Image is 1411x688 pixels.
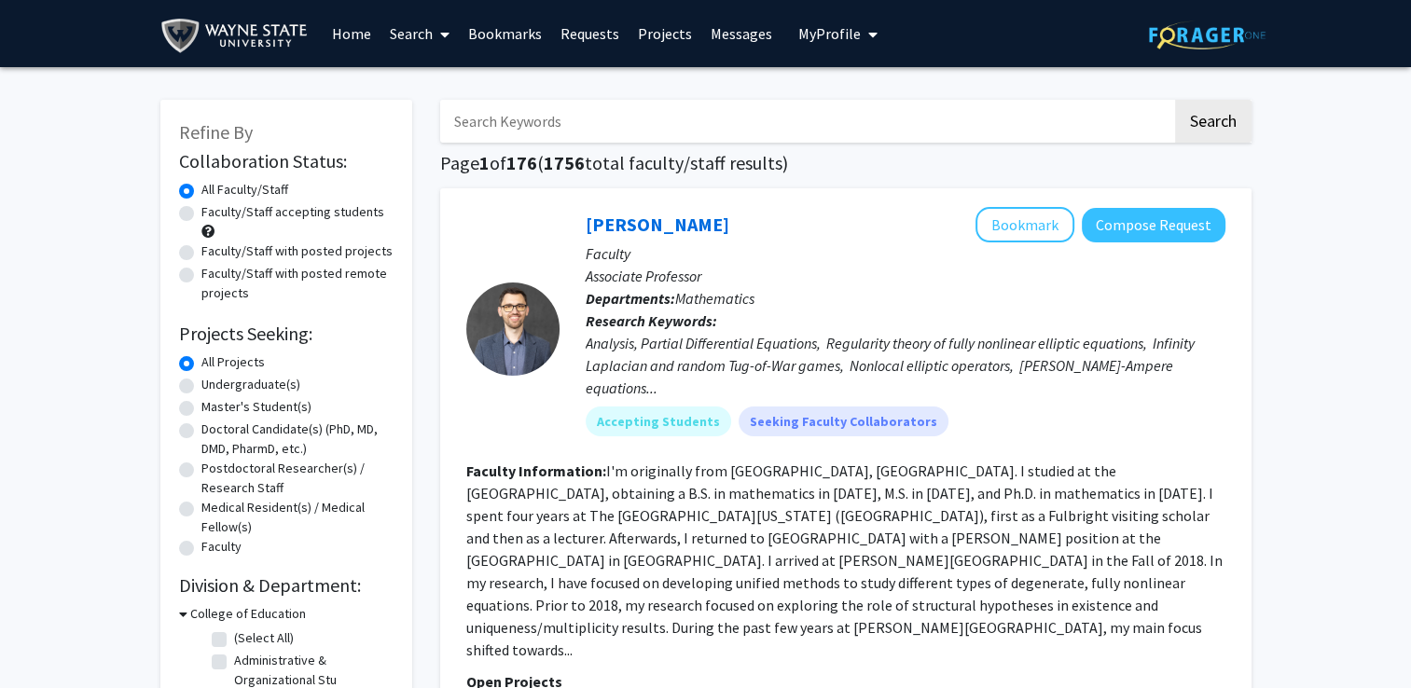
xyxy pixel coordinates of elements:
[1082,208,1225,242] button: Compose Request to Fernando Charro
[506,151,537,174] span: 176
[201,498,394,537] label: Medical Resident(s) / Medical Fellow(s)
[179,323,394,345] h2: Projects Seeking:
[586,265,1225,287] p: Associate Professor
[201,264,394,303] label: Faculty/Staff with posted remote projects
[440,100,1172,143] input: Search Keywords
[201,352,265,372] label: All Projects
[466,461,1223,659] fg-read-more: I'm originally from [GEOGRAPHIC_DATA], [GEOGRAPHIC_DATA]. I studied at the [GEOGRAPHIC_DATA], obt...
[739,406,948,436] mat-chip: Seeking Faculty Collaborators
[323,1,380,66] a: Home
[201,459,394,498] label: Postdoctoral Researcher(s) / Research Staff
[179,120,253,144] span: Refine By
[544,151,585,174] span: 1756
[201,397,311,417] label: Master's Student(s)
[479,151,490,174] span: 1
[586,332,1225,399] div: Analysis, Partial Differential Equations, Regularity theory of fully nonlinear elliptic equations...
[14,604,79,674] iframe: Chat
[1149,21,1266,49] img: ForagerOne Logo
[466,461,606,480] b: Faculty Information:
[586,242,1225,265] p: Faculty
[459,1,551,66] a: Bookmarks
[380,1,459,66] a: Search
[201,241,393,261] label: Faculty/Staff with posted projects
[201,202,384,222] label: Faculty/Staff accepting students
[201,180,288,200] label: All Faculty/Staff
[201,420,394,459] label: Doctoral Candidate(s) (PhD, MD, DMD, PharmD, etc.)
[160,15,316,57] img: Wayne State University Logo
[551,1,629,66] a: Requests
[701,1,782,66] a: Messages
[586,289,675,308] b: Departments:
[798,24,861,43] span: My Profile
[201,375,300,394] label: Undergraduate(s)
[179,150,394,172] h2: Collaboration Status:
[975,207,1074,242] button: Add Fernando Charro to Bookmarks
[201,537,242,557] label: Faculty
[179,574,394,597] h2: Division & Department:
[1175,100,1252,143] button: Search
[586,213,729,236] a: [PERSON_NAME]
[586,311,717,330] b: Research Keywords:
[675,289,754,308] span: Mathematics
[586,406,731,436] mat-chip: Accepting Students
[629,1,701,66] a: Projects
[234,628,294,648] label: (Select All)
[190,604,306,624] h3: College of Education
[440,152,1252,174] h1: Page of ( total faculty/staff results)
